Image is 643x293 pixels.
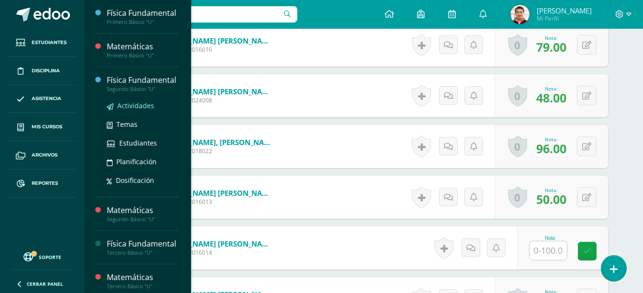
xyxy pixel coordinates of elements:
a: MatemáticasSegundo Básico "U" [107,205,180,223]
span: 48.00 [536,90,566,106]
div: Nota: [536,85,566,92]
a: Mis cursos [8,113,77,141]
span: Archivos [32,151,57,159]
span: Planificación [116,157,157,166]
a: Temas [107,119,180,130]
span: Soporte [39,254,61,260]
a: Asistencia [8,85,77,113]
div: Tercero Básico "U" [107,249,180,256]
a: Actividades [107,100,180,111]
span: 79.00 [536,39,566,55]
div: Matemáticas [107,272,180,283]
a: [PERSON_NAME] [PERSON_NAME] [159,239,274,248]
div: Primero Básico "U" [107,19,180,25]
a: Disciplina [8,57,77,85]
span: Estudiante 2016014 [159,248,274,257]
a: 0 [508,186,527,208]
div: Primero Básico "U" [107,52,180,59]
div: Segundo Básico "U" [107,86,180,92]
div: Nota [529,236,571,241]
span: Estudiante 2016016 [159,45,274,54]
a: 0 [508,85,527,107]
a: Física FundamentalPrimero Básico "U" [107,8,180,25]
a: 0 [508,135,527,158]
span: Estudiantes [119,138,157,147]
span: Temas [116,120,137,129]
a: 0 [508,34,527,56]
a: Soporte [11,250,73,263]
div: Tercero Básico "U" [107,283,180,290]
div: Física Fundamental [107,8,180,19]
span: Cerrar panel [27,281,63,287]
a: Estudiantes [107,137,180,148]
span: Mi Perfil [537,14,592,23]
span: Estudiante 2016013 [159,198,274,206]
div: Física Fundamental [107,75,180,86]
div: Matemáticas [107,205,180,216]
img: e7cd323b44cf5a74fd6dd1684ce041c5.png [510,5,530,24]
div: Nota: [536,34,566,41]
div: Nota: [536,136,566,143]
a: [PERSON_NAME] [PERSON_NAME] [159,36,274,45]
span: Disciplina [32,67,60,75]
div: Nota: [536,187,566,193]
div: Física Fundamental [107,238,180,249]
a: Reportes [8,169,77,198]
div: Segundo Básico "U" [107,216,180,223]
span: Dosificación [116,176,154,185]
span: Estudiante 2018022 [159,147,274,155]
a: Archivos [8,141,77,169]
span: Reportes [32,180,58,187]
a: [PERSON_NAME], [PERSON_NAME] [159,137,274,147]
span: 96.00 [536,140,566,157]
span: Estudiantes [32,39,67,46]
span: Actividades [117,101,154,110]
input: Busca un usuario... [90,6,297,23]
a: MatemáticasPrimero Básico "U" [107,41,180,59]
a: Estudiantes [8,29,77,57]
a: Dosificación [107,175,180,186]
span: Asistencia [32,95,61,102]
span: [PERSON_NAME] [537,6,592,15]
a: Física FundamentalSegundo Básico "U" [107,75,180,92]
a: Física FundamentalTercero Básico "U" [107,238,180,256]
span: 50.00 [536,191,566,207]
div: Matemáticas [107,41,180,52]
a: [PERSON_NAME] [PERSON_NAME] [159,188,274,198]
a: [PERSON_NAME] [PERSON_NAME] [159,87,274,96]
input: 0-100.0 [530,241,567,260]
a: MatemáticasTercero Básico "U" [107,272,180,290]
span: Mis cursos [32,123,62,131]
a: Planificación [107,156,180,167]
span: Estudiante 2024008 [159,96,274,104]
